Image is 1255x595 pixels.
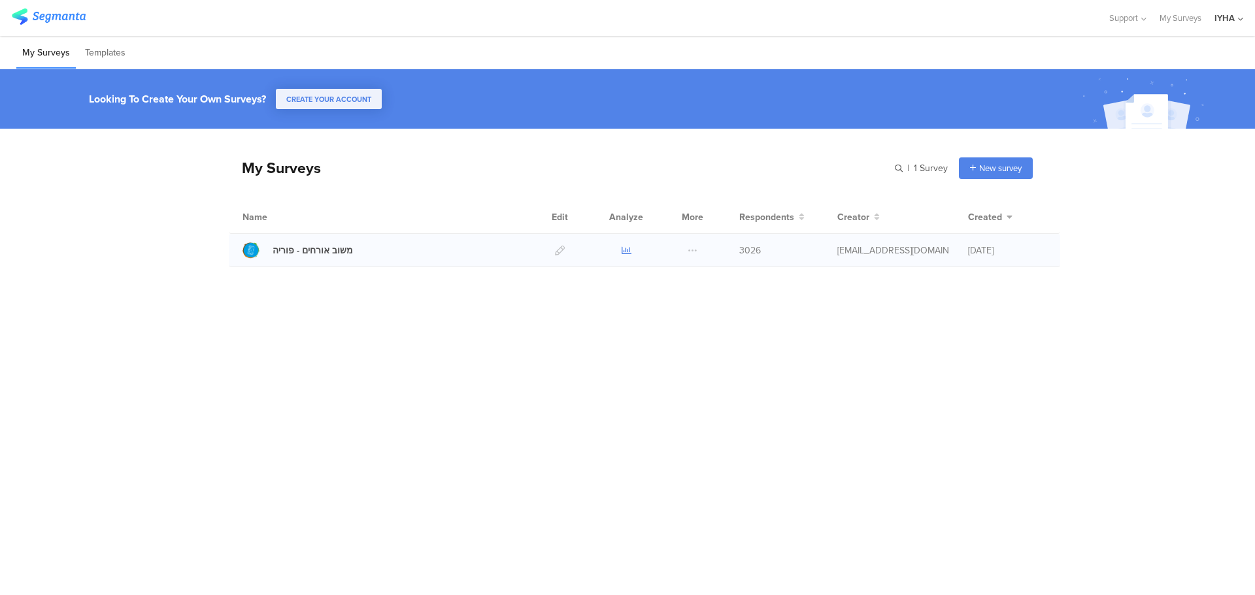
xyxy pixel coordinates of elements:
[968,210,1002,224] span: Created
[273,244,353,257] div: משוב אורחים - פוריה
[79,38,131,69] li: Templates
[243,210,321,224] div: Name
[276,89,382,109] button: CREATE YOUR ACCOUNT
[739,210,805,224] button: Respondents
[678,201,707,233] div: More
[837,210,880,224] button: Creator
[914,161,948,175] span: 1 Survey
[1214,12,1235,24] div: IYHA
[243,242,353,259] a: משוב אורחים - פוריה
[739,244,761,257] span: 3026
[837,244,948,257] div: ofir@iyha.org.il
[89,91,266,106] div: Looking To Create Your Own Surveys?
[837,210,869,224] span: Creator
[286,94,371,105] span: CREATE YOUR ACCOUNT
[1109,12,1138,24] span: Support
[12,8,86,25] img: segmanta logo
[739,210,794,224] span: Respondents
[607,201,646,233] div: Analyze
[16,38,76,69] li: My Surveys
[968,210,1012,224] button: Created
[229,157,321,179] div: My Surveys
[968,244,1046,257] div: [DATE]
[979,162,1022,174] span: New survey
[1078,73,1213,133] img: create_account_image.svg
[546,201,574,233] div: Edit
[905,161,911,175] span: |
